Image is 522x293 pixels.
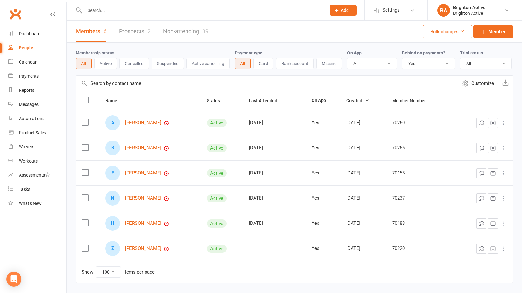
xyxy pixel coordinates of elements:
[125,196,161,201] a: [PERSON_NAME]
[316,58,342,69] button: Missing
[19,88,34,93] div: Reports
[346,221,381,226] div: [DATE]
[19,130,46,135] div: Product Sales
[8,69,66,83] a: Payments
[19,102,39,107] div: Messages
[488,28,506,36] span: Member
[382,3,400,17] span: Settings
[8,168,66,182] a: Assessments
[249,98,284,103] span: Last Attended
[105,98,124,103] span: Name
[105,115,120,130] div: A
[437,4,450,17] div: BA
[346,246,381,251] div: [DATE]
[8,55,66,69] a: Calendar
[306,91,341,110] th: On App
[235,58,251,69] button: All
[207,144,227,152] div: Active
[105,141,120,155] div: B
[346,196,381,201] div: [DATE]
[19,201,42,206] div: What's New
[202,28,209,35] div: 39
[346,120,381,125] div: [DATE]
[103,28,106,35] div: 6
[392,246,450,251] div: 70220
[460,50,483,55] label: Trial status
[19,187,30,192] div: Tasks
[458,76,498,91] button: Customize
[453,10,485,16] div: Brighton Active
[392,196,450,201] div: 70237
[392,120,450,125] div: 70260
[207,219,227,228] div: Active
[8,6,23,22] a: Clubworx
[82,266,155,278] div: Show
[402,50,445,55] label: Behind on payments?
[19,144,34,149] div: Waivers
[312,221,335,226] div: Yes
[83,6,322,15] input: Search...
[341,8,349,13] span: Add
[207,169,227,177] div: Active
[392,170,450,176] div: 70155
[473,25,513,38] a: Member
[453,5,485,10] div: Brighton Active
[249,145,300,151] div: [DATE]
[163,21,209,42] a: Non-attending39
[249,196,300,201] div: [DATE]
[423,25,472,38] button: Bulk changes
[76,76,458,91] input: Search by contact name
[19,173,50,178] div: Assessments
[346,97,369,104] button: Created
[346,145,381,151] div: [DATE]
[347,50,362,55] label: On App
[19,31,41,36] div: Dashboard
[19,116,44,121] div: Automations
[76,50,114,55] label: Membership status
[392,221,450,226] div: 70188
[125,120,161,125] a: [PERSON_NAME]
[119,58,149,69] button: Cancelled
[105,191,120,206] div: N
[330,5,357,16] button: Add
[235,50,262,55] label: Payment type
[76,58,92,69] button: All
[6,272,21,287] div: Open Intercom Messenger
[312,120,335,125] div: Yes
[147,28,151,35] div: 2
[119,21,151,42] a: Prospects2
[8,154,66,168] a: Workouts
[8,83,66,97] a: Reports
[312,246,335,251] div: Yes
[207,98,227,103] span: Status
[8,140,66,154] a: Waivers
[8,182,66,196] a: Tasks
[312,170,335,176] div: Yes
[125,246,161,251] a: [PERSON_NAME]
[8,27,66,41] a: Dashboard
[249,97,284,104] button: Last Attended
[207,245,227,253] div: Active
[249,221,300,226] div: [DATE]
[19,158,38,163] div: Workouts
[19,59,37,64] div: Calendar
[8,126,66,140] a: Product Sales
[346,170,381,176] div: [DATE]
[392,98,433,103] span: Member Number
[8,41,66,55] a: People
[19,45,33,50] div: People
[471,80,494,87] span: Customize
[105,216,120,231] div: H
[207,119,227,127] div: Active
[346,98,369,103] span: Created
[105,241,120,256] div: Z
[8,196,66,211] a: What's New
[249,120,300,125] div: [DATE]
[76,21,106,42] a: Members6
[8,97,66,112] a: Messages
[207,97,227,104] button: Status
[152,58,184,69] button: Suspended
[312,196,335,201] div: Yes
[125,221,161,226] a: [PERSON_NAME]
[94,58,117,69] button: Active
